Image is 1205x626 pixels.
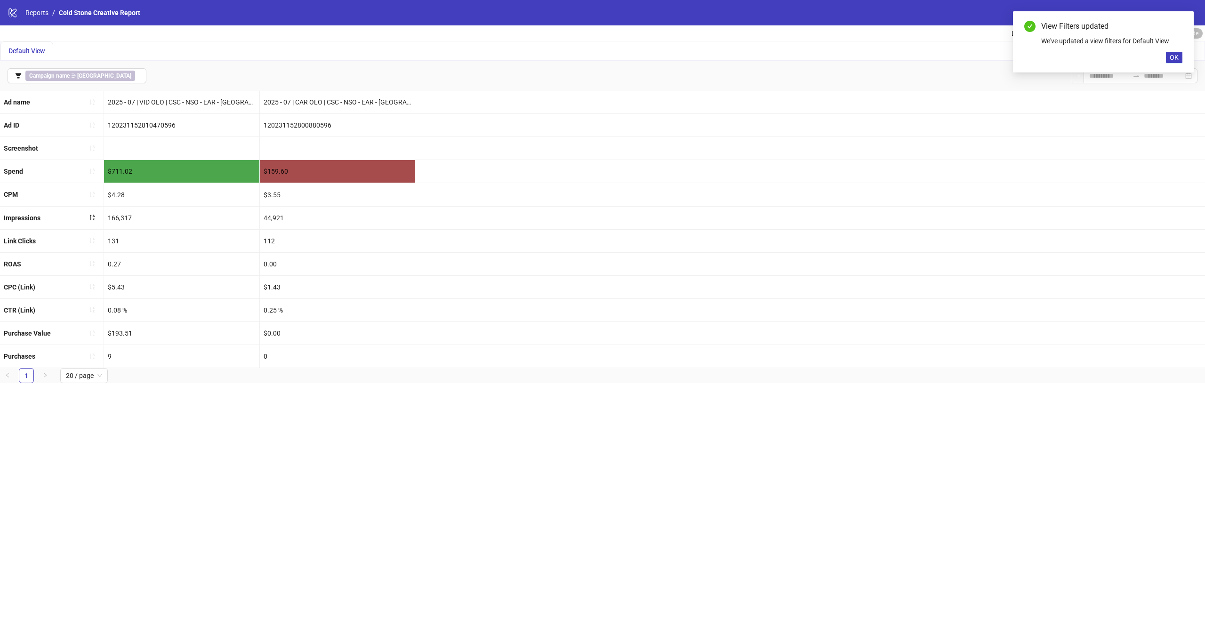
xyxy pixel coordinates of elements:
a: Close [1172,21,1182,31]
div: View Filters updated [1041,21,1182,32]
button: OK [1166,52,1182,63]
div: We've updated a view filters for Default View [1041,36,1182,46]
span: OK [1170,54,1179,61]
span: check-circle [1024,21,1036,32]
